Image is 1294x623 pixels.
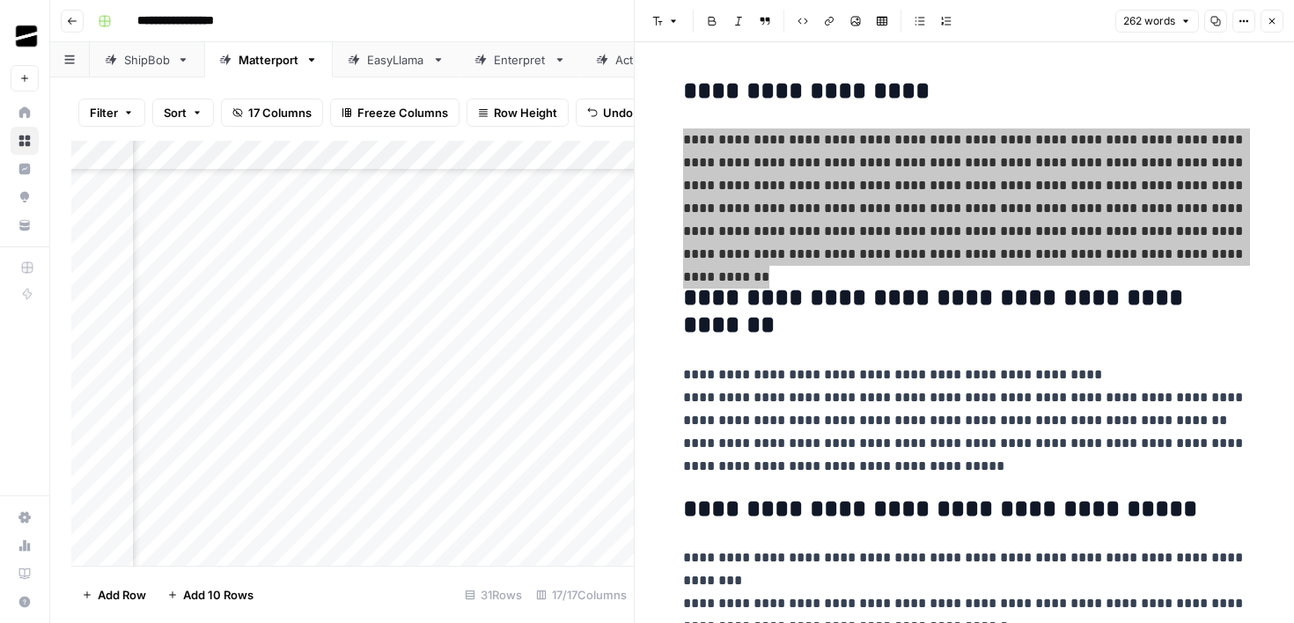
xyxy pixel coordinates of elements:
[248,104,312,121] span: 17 Columns
[11,20,42,52] img: OGM Logo
[239,51,298,69] div: Matterport
[11,211,39,239] a: Your Data
[164,104,187,121] span: Sort
[124,51,170,69] div: ShipBob
[11,99,39,127] a: Home
[581,42,741,77] a: ActiveCampaign
[78,99,145,127] button: Filter
[11,503,39,531] a: Settings
[11,155,39,183] a: Insights
[11,183,39,211] a: Opportunities
[1123,13,1175,29] span: 262 words
[71,581,157,609] button: Add Row
[11,531,39,560] a: Usage
[467,99,569,127] button: Row Height
[11,14,39,58] button: Workspace: OGM
[221,99,323,127] button: 17 Columns
[157,581,264,609] button: Add 10 Rows
[1115,10,1199,33] button: 262 words
[494,51,547,69] div: Enterpret
[98,586,146,604] span: Add Row
[494,104,557,121] span: Row Height
[183,586,254,604] span: Add 10 Rows
[357,104,448,121] span: Freeze Columns
[460,42,581,77] a: Enterpret
[11,127,39,155] a: Browse
[152,99,214,127] button: Sort
[576,99,644,127] button: Undo
[367,51,425,69] div: EasyLlama
[11,588,39,616] button: Help + Support
[603,104,633,121] span: Undo
[330,99,460,127] button: Freeze Columns
[204,42,333,77] a: Matterport
[529,581,634,609] div: 17/17 Columns
[90,104,118,121] span: Filter
[615,51,707,69] div: ActiveCampaign
[90,42,204,77] a: ShipBob
[458,581,529,609] div: 31 Rows
[333,42,460,77] a: EasyLlama
[11,560,39,588] a: Learning Hub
